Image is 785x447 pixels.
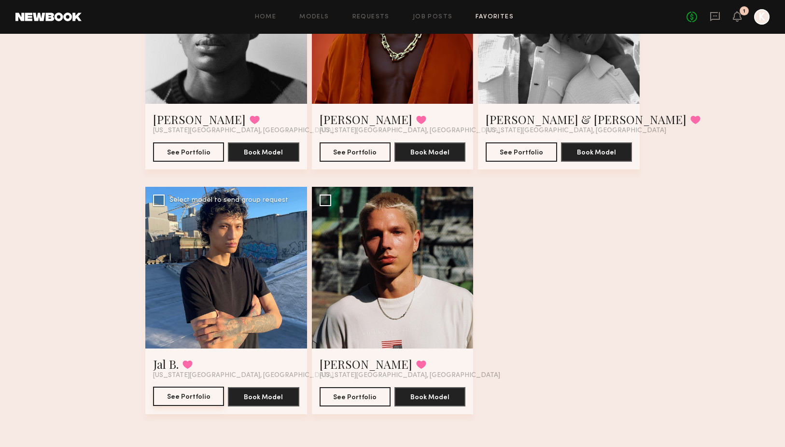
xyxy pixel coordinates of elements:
[255,14,277,20] a: Home
[320,356,412,372] a: [PERSON_NAME]
[561,142,632,162] button: Book Model
[486,112,687,127] a: [PERSON_NAME] & [PERSON_NAME]
[169,197,288,204] div: Select model to send group request
[153,127,334,135] span: [US_STATE][GEOGRAPHIC_DATA], [GEOGRAPHIC_DATA]
[561,148,632,156] a: Book Model
[320,372,500,379] span: [US_STATE][GEOGRAPHIC_DATA], [GEOGRAPHIC_DATA]
[228,142,299,162] button: Book Model
[754,9,770,25] a: K
[486,127,666,135] span: [US_STATE][GEOGRAPHIC_DATA], [GEOGRAPHIC_DATA]
[486,142,557,162] button: See Portfolio
[394,387,465,406] button: Book Model
[320,142,391,162] button: See Portfolio
[299,14,329,20] a: Models
[153,142,224,162] button: See Portfolio
[320,127,500,135] span: [US_STATE][GEOGRAPHIC_DATA], [GEOGRAPHIC_DATA]
[153,112,246,127] a: [PERSON_NAME]
[394,142,465,162] button: Book Model
[153,372,334,379] span: [US_STATE][GEOGRAPHIC_DATA], [GEOGRAPHIC_DATA]
[228,148,299,156] a: Book Model
[394,148,465,156] a: Book Model
[320,112,412,127] a: [PERSON_NAME]
[476,14,514,20] a: Favorites
[153,356,179,372] a: Jal B.
[320,387,391,406] button: See Portfolio
[352,14,390,20] a: Requests
[743,9,745,14] div: 1
[153,387,224,406] button: See Portfolio
[413,14,453,20] a: Job Posts
[228,392,299,401] a: Book Model
[394,392,465,401] a: Book Model
[228,387,299,406] button: Book Model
